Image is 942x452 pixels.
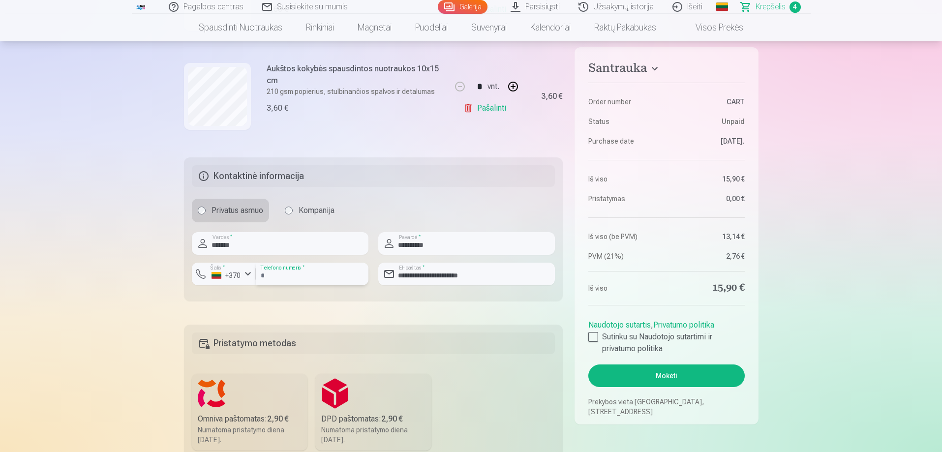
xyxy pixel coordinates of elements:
label: Sutinku su Naudotojo sutartimi ir privatumo politika [588,331,744,355]
label: Kompanija [279,199,340,222]
dt: Iš viso [588,174,662,184]
dd: [DATE]. [671,136,745,146]
p: Prekybos vieta [GEOGRAPHIC_DATA], [STREET_ADDRESS] [588,397,744,417]
img: /fa5 [136,4,147,10]
div: +370 [212,271,241,280]
h5: Pristatymo metodas [192,332,555,354]
a: Visos prekės [668,14,755,41]
dd: 0,00 € [671,194,745,204]
a: Rinkiniai [294,14,346,41]
h5: Kontaktinė informacija [192,165,555,187]
span: Unpaid [722,117,745,126]
div: 3,60 € [541,93,563,99]
div: Omniva paštomatas : [198,413,302,425]
dd: CART [671,97,745,107]
span: 4 [790,1,801,13]
a: Pašalinti [463,98,510,118]
dt: Pristatymas [588,194,662,204]
button: Santrauka [588,61,744,79]
dt: PVM (21%) [588,251,662,261]
a: Spausdinti nuotraukas [187,14,294,41]
label: Privatus asmuo [192,199,269,222]
button: Mokėti [588,364,744,387]
b: 2,90 € [381,414,403,423]
a: Naudotojo sutartis [588,320,651,330]
dd: 2,76 € [671,251,745,261]
dt: Purchase date [588,136,662,146]
input: Kompanija [285,207,293,214]
div: Numatoma pristatymo diena [DATE]. [198,425,302,445]
div: vnt. [487,75,499,98]
dd: 15,90 € [671,281,745,295]
div: , [588,315,744,355]
b: 2,90 € [267,414,289,423]
p: 210 gsm popierius, stulbinančios spalvos ir detalumas [267,87,444,96]
a: Magnetai [346,14,403,41]
dt: Order number [588,97,662,107]
a: Raktų pakabukas [582,14,668,41]
a: Suvenyrai [459,14,518,41]
dt: Status [588,117,662,126]
button: Šalis*+370 [192,263,256,285]
input: Privatus asmuo [198,207,206,214]
dt: Iš viso [588,281,662,295]
a: Puodeliai [403,14,459,41]
span: Krepšelis [756,1,786,13]
a: Kalendoriai [518,14,582,41]
div: DPD paštomatas : [321,413,425,425]
h6: Aukštos kokybės spausdintos nuotraukos 10x15 cm [267,63,444,87]
dd: 13,14 € [671,232,745,241]
dd: 15,90 € [671,174,745,184]
div: Numatoma pristatymo diena [DATE]. [321,425,425,445]
a: Privatumo politika [653,320,714,330]
label: Šalis [208,264,228,271]
dt: Iš viso (be PVM) [588,232,662,241]
div: 3,60 € [267,102,288,114]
